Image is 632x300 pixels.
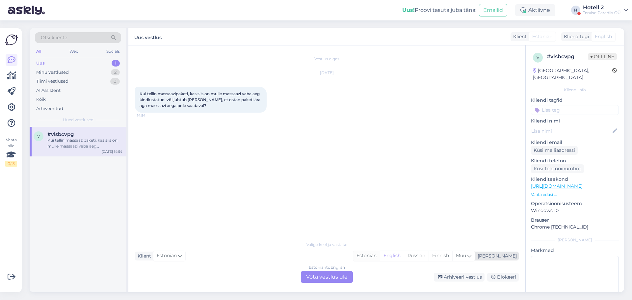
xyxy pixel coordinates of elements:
div: [GEOGRAPHIC_DATA], [GEOGRAPHIC_DATA] [533,67,612,81]
span: Offline [588,53,617,60]
div: # vlsbcvpg [547,53,588,61]
div: Tiimi vestlused [36,78,68,85]
span: Uued vestlused [63,117,93,123]
p: Vaata edasi ... [531,192,619,198]
div: Klient [135,253,151,259]
label: Uus vestlus [134,32,162,41]
div: Russian [404,251,429,261]
div: 0 [110,78,120,85]
div: Klienditugi [561,33,589,40]
div: H [571,6,580,15]
span: Otsi kliente [41,34,67,41]
div: Klient [511,33,527,40]
div: [PERSON_NAME] [531,237,619,243]
div: Minu vestlused [36,69,69,76]
div: Proovi tasuta juba täna: [402,6,476,14]
div: Valige keel ja vastake [135,242,519,248]
div: Hotell 2 [583,5,621,10]
div: English [380,251,404,261]
div: Arhiveeri vestlus [434,273,485,282]
div: Web [68,47,80,56]
div: Arhiveeritud [36,105,63,112]
p: Kliendi tag'id [531,97,619,104]
div: Vaata siia [5,137,17,167]
div: AI Assistent [36,87,61,94]
span: Estonian [532,33,552,40]
span: Muu [456,253,466,259]
a: [URL][DOMAIN_NAME] [531,183,583,189]
p: Operatsioonisüsteem [531,200,619,207]
input: Lisa nimi [531,127,611,135]
span: 14:54 [137,113,162,118]
span: Estonian [157,252,177,259]
span: v [37,134,40,139]
div: Kliendi info [531,87,619,93]
div: Blokeeri [487,273,519,282]
div: Võta vestlus üle [301,271,353,283]
span: Kui tellin massaazipaketi, kas siis on mulle massaazi vaba aeg kindlustatud. või juhtub [PERSON_N... [140,91,261,108]
div: [DATE] 14:54 [102,149,122,154]
b: Uus! [402,7,415,13]
p: Klienditeekond [531,176,619,183]
div: 0 / 3 [5,161,17,167]
p: Brauser [531,217,619,224]
button: Emailid [479,4,507,16]
input: Lisa tag [531,105,619,115]
p: Kliendi telefon [531,157,619,164]
div: 1 [112,60,120,67]
div: Uus [36,60,45,67]
a: Hotell 2Tervise Paradiis OÜ [583,5,628,15]
p: Windows 10 [531,207,619,214]
div: Küsi telefoninumbrit [531,164,584,173]
span: English [595,33,612,40]
div: Estonian [353,251,380,261]
span: v [537,55,539,60]
div: Kui tellin massaazipaketi, kas siis on mulle massaazi vaba aeg kindlustatud. või juhtub [PERSON_N... [47,137,122,149]
div: 2 [111,69,120,76]
p: Kliendi nimi [531,118,619,124]
div: Finnish [429,251,452,261]
div: All [35,47,42,56]
p: Märkmed [531,247,619,254]
div: [DATE] [135,70,519,76]
p: Chrome [TECHNICAL_ID] [531,224,619,231]
div: Kõik [36,96,46,103]
img: Askly Logo [5,34,18,46]
div: Socials [105,47,121,56]
span: #vlsbcvpg [47,131,74,137]
p: Kliendi email [531,139,619,146]
div: Küsi meiliaadressi [531,146,578,155]
div: [PERSON_NAME] [475,253,517,259]
div: Vestlus algas [135,56,519,62]
div: Estonian to English [309,264,345,270]
div: Tervise Paradiis OÜ [583,10,621,15]
div: Aktiivne [515,4,555,16]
